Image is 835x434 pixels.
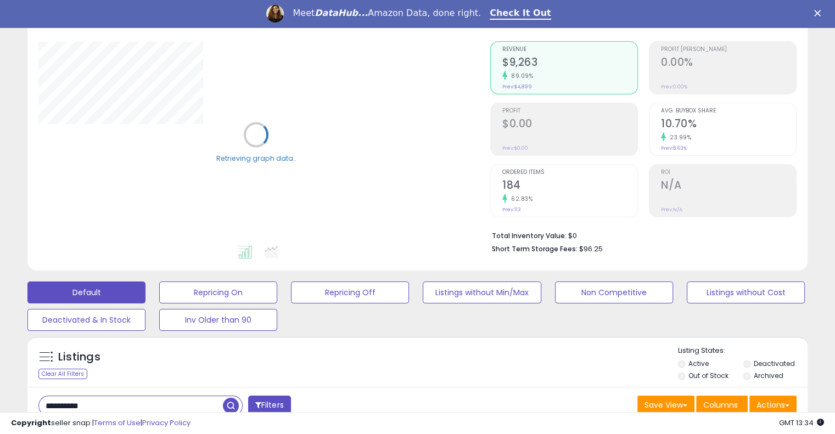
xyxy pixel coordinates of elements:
[58,350,100,365] h5: Listings
[291,281,409,303] button: Repricing Off
[502,170,637,176] span: Ordered Items
[507,195,533,203] small: 62.83%
[266,5,284,22] img: Profile image for Georgie
[661,117,796,132] h2: 10.70%
[293,8,481,19] div: Meet Amazon Data, done right.
[661,108,796,114] span: Avg. Buybox Share
[555,281,673,303] button: Non Competitive
[27,309,145,331] button: Deactivated & In Stock
[502,206,521,213] small: Prev: 113
[661,206,682,213] small: Prev: N/A
[248,396,291,415] button: Filters
[661,145,687,151] small: Prev: 8.63%
[688,359,709,368] label: Active
[661,83,687,90] small: Prev: 0.00%
[814,10,825,16] div: Close
[423,281,541,303] button: Listings without Min/Max
[142,418,190,428] a: Privacy Policy
[749,396,797,414] button: Actions
[661,56,796,71] h2: 0.00%
[696,396,748,414] button: Columns
[678,346,808,356] p: Listing States:
[753,359,794,368] label: Deactivated
[159,309,277,331] button: Inv Older than 90
[159,281,277,303] button: Repricing On
[38,369,87,379] div: Clear All Filters
[490,8,551,20] a: Check It Out
[502,117,637,132] h2: $0.00
[94,418,141,428] a: Terms of Use
[502,47,637,53] span: Revenue
[661,170,796,176] span: ROI
[502,56,637,71] h2: $9,263
[11,418,190,429] div: seller snap | |
[27,281,145,303] button: Default
[502,145,528,151] small: Prev: $0.00
[507,72,533,80] small: 89.09%
[688,371,728,380] label: Out of Stock
[492,244,578,253] b: Short Term Storage Fees:
[11,418,51,428] strong: Copyright
[579,244,603,254] span: $96.25
[779,418,824,428] span: 2025-10-7 13:34 GMT
[502,108,637,114] span: Profit
[753,371,783,380] label: Archived
[216,154,296,164] div: Retrieving graph data..
[315,8,368,18] i: DataHub...
[666,133,691,142] small: 23.99%
[637,396,694,414] button: Save View
[661,179,796,194] h2: N/A
[492,231,567,240] b: Total Inventory Value:
[687,281,805,303] button: Listings without Cost
[502,179,637,194] h2: 184
[703,399,738,410] span: Columns
[661,47,796,53] span: Profit [PERSON_NAME]
[502,83,532,90] small: Prev: $4,899
[492,228,788,241] li: $0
